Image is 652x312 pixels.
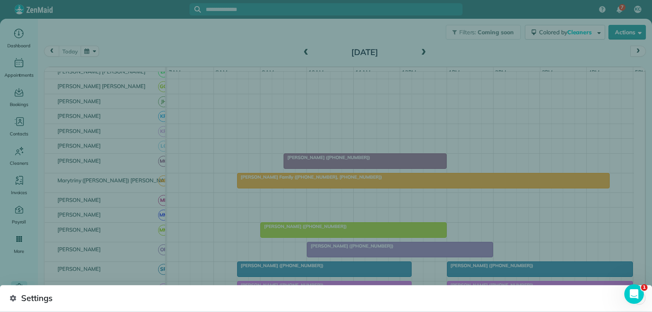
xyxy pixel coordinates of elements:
[260,69,275,75] span: 9am
[158,96,169,107] span: JH
[12,218,26,226] span: Payroll
[260,223,347,229] span: [PERSON_NAME] ([PHONE_NUMBER])
[307,69,325,75] span: 10am
[459,29,476,36] span: Filters:
[158,156,169,167] span: MG
[611,1,628,19] div: 7 unread notifications
[56,285,103,292] span: [PERSON_NAME]
[3,86,35,108] a: Bookings
[11,188,27,197] span: Invoices
[56,197,103,203] span: [PERSON_NAME]
[189,6,201,13] button: Focus search
[567,29,593,36] span: Cleaners
[158,244,169,255] span: OR
[158,283,169,294] span: SC
[3,174,35,197] a: Invoices
[158,81,169,92] span: GG
[237,174,383,180] span: [PERSON_NAME] Family ([PHONE_NUMBER], [PHONE_NUMBER])
[3,144,35,167] a: Cleaners
[56,211,103,218] span: [PERSON_NAME]
[624,284,644,304] iframe: Intercom live chat
[158,111,169,122] span: KR
[7,42,31,50] span: Dashboard
[283,155,370,160] span: [PERSON_NAME] ([PHONE_NUMBER])
[158,195,169,206] span: ML
[56,83,147,89] span: [PERSON_NAME] [PERSON_NAME]
[641,284,648,291] span: 1
[447,263,534,268] span: [PERSON_NAME] ([PHONE_NUMBER])
[10,100,29,108] span: Bookings
[354,69,372,75] span: 11am
[14,247,24,255] span: More
[158,141,169,152] span: LC
[3,203,35,226] a: Payroll
[214,69,229,75] span: 8am
[158,210,169,221] span: MM
[56,128,103,134] span: [PERSON_NAME]
[633,69,648,75] span: 5pm
[56,68,147,75] span: [PERSON_NAME] [PERSON_NAME]
[525,25,605,40] button: Colored byCleaners
[587,69,601,75] span: 4pm
[540,69,555,75] span: 3pm
[11,296,28,304] span: Settings
[447,69,461,75] span: 1pm
[608,25,646,40] button: Actions
[158,264,169,275] span: SR
[10,130,28,138] span: Contacts
[478,29,514,36] span: Coming soon
[400,69,418,75] span: 12pm
[447,282,534,288] span: [PERSON_NAME] ([PHONE_NUMBER])
[194,6,201,13] svg: Focus search
[56,246,103,252] span: [PERSON_NAME]
[630,46,646,57] button: next
[56,157,103,164] span: [PERSON_NAME]
[59,46,81,57] button: today
[158,66,169,77] span: EP
[56,142,103,149] span: [PERSON_NAME]
[167,69,182,75] span: 7am
[237,263,324,268] span: [PERSON_NAME] ([PHONE_NUMBER])
[3,27,35,50] a: Dashboard
[493,69,508,75] span: 2pm
[237,282,324,288] span: [PERSON_NAME] ([PHONE_NUMBER])
[158,126,169,137] span: KR
[4,71,34,79] span: Appointments
[56,177,175,184] span: Marytriny ([PERSON_NAME]) [PERSON_NAME]
[56,305,103,311] span: [PERSON_NAME]
[539,29,595,36] span: Colored by
[3,281,35,304] a: Settings
[314,48,416,57] h2: [DATE]
[56,98,103,104] span: [PERSON_NAME]
[158,175,169,186] span: ME
[3,56,35,79] a: Appointments
[3,115,35,138] a: Contacts
[56,266,103,272] span: [PERSON_NAME]
[44,46,59,57] button: prev
[56,113,103,119] span: [PERSON_NAME]
[158,225,169,236] span: MM
[10,159,28,167] span: Cleaners
[635,6,641,13] span: KC
[621,4,623,11] span: 7
[56,226,103,233] span: [PERSON_NAME]
[306,243,394,249] span: [PERSON_NAME] ([PHONE_NUMBER])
